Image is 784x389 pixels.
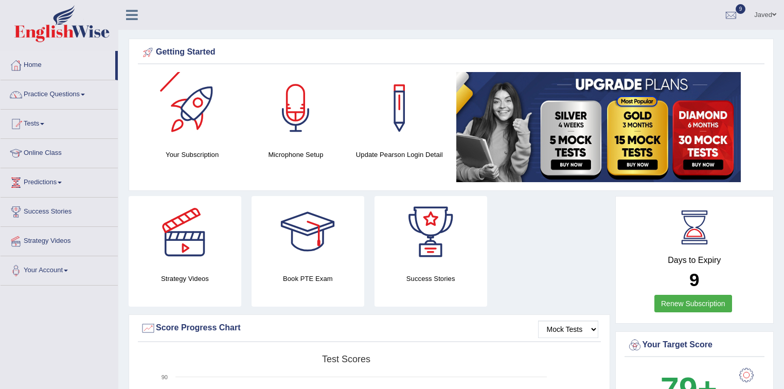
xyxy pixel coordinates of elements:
[252,273,364,284] h4: Book PTE Exam
[353,149,446,160] h4: Update Pearson Login Detail
[736,4,746,14] span: 9
[1,139,118,165] a: Online Class
[627,256,762,265] h4: Days to Expiry
[129,273,241,284] h4: Strategy Videos
[1,168,118,194] a: Predictions
[1,198,118,223] a: Success Stories
[1,227,118,253] a: Strategy Videos
[1,256,118,282] a: Your Account
[689,270,699,290] b: 9
[627,338,762,353] div: Your Target Score
[456,72,741,182] img: small5.jpg
[375,273,487,284] h4: Success Stories
[140,45,762,60] div: Getting Started
[322,354,370,364] tspan: Test scores
[146,149,239,160] h4: Your Subscription
[1,110,118,135] a: Tests
[1,51,115,77] a: Home
[1,80,118,106] a: Practice Questions
[249,149,342,160] h4: Microphone Setup
[140,321,598,336] div: Score Progress Chart
[162,374,168,380] text: 90
[654,295,732,312] a: Renew Subscription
